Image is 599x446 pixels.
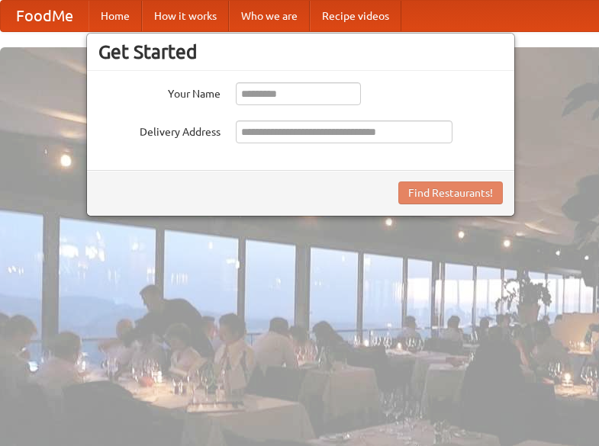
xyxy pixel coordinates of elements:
[98,40,503,63] h3: Get Started
[98,82,221,101] label: Your Name
[98,120,221,140] label: Delivery Address
[229,1,310,31] a: Who we are
[1,1,89,31] a: FoodMe
[142,1,229,31] a: How it works
[398,181,503,204] button: Find Restaurants!
[89,1,142,31] a: Home
[310,1,401,31] a: Recipe videos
